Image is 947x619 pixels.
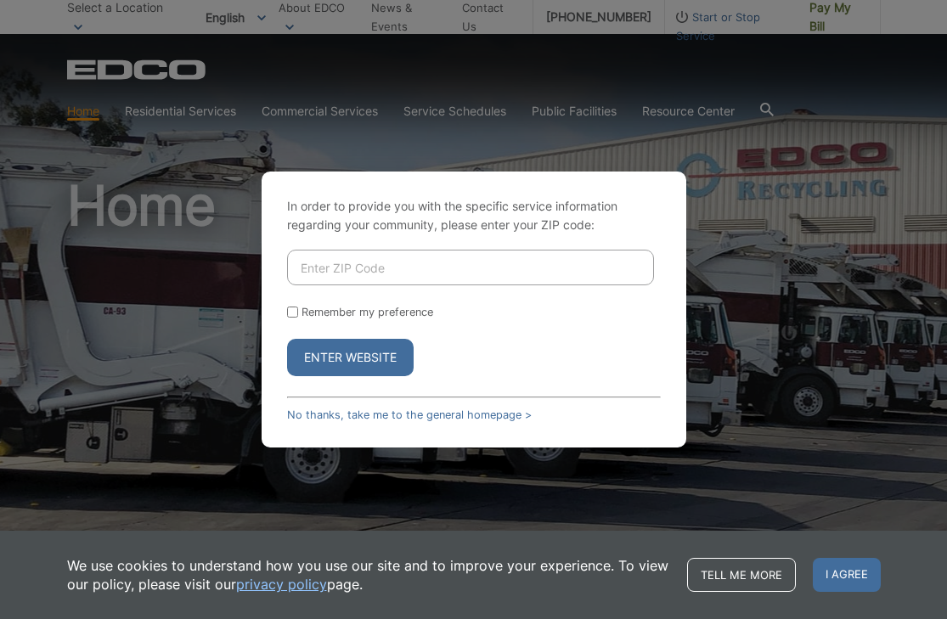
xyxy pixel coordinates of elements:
label: Remember my preference [302,306,433,318]
span: I agree [813,558,881,592]
input: Enter ZIP Code [287,250,654,285]
a: Tell me more [687,558,796,592]
a: No thanks, take me to the general homepage > [287,408,532,421]
p: In order to provide you with the specific service information regarding your community, please en... [287,197,661,234]
a: privacy policy [236,575,327,594]
p: We use cookies to understand how you use our site and to improve your experience. To view our pol... [67,556,670,594]
button: Enter Website [287,339,414,376]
